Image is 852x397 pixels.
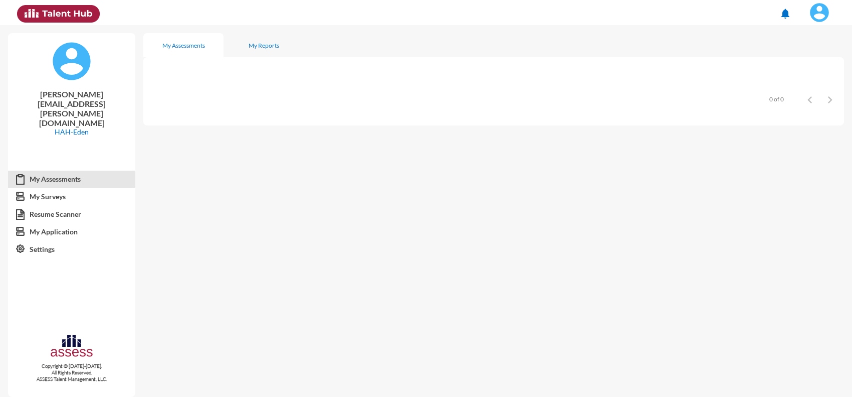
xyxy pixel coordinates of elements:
[8,170,135,188] a: My Assessments
[8,240,135,258] a: Settings
[162,42,205,49] div: My Assessments
[16,89,127,127] p: [PERSON_NAME][EMAIL_ADDRESS][PERSON_NAME][DOMAIN_NAME]
[8,363,135,382] p: Copyright © [DATE]-[DATE]. All Rights Reserved. ASSESS Talent Management, LLC.
[8,223,135,241] a: My Application
[52,41,92,81] img: default%20profile%20image.svg
[8,188,135,206] a: My Surveys
[16,127,127,136] p: HAH-Eden
[820,89,840,109] button: Next page
[779,8,791,20] mat-icon: notifications
[8,205,135,223] a: Resume Scanner
[800,89,820,109] button: Previous page
[50,333,94,361] img: assesscompany-logo.png
[249,42,279,49] div: My Reports
[769,95,784,103] div: 0 of 0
